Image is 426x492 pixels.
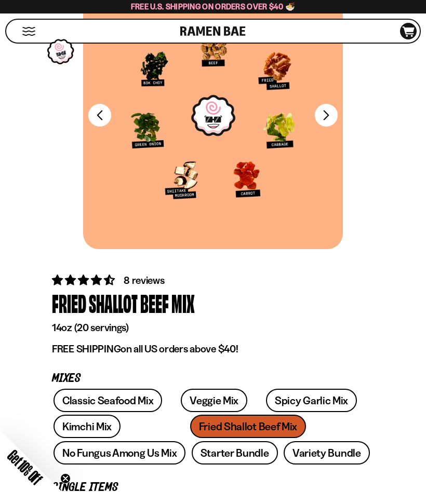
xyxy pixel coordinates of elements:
[22,27,36,36] button: Mobile Menu Trigger
[284,441,370,464] a: Variety Bundle
[181,389,247,412] a: Veggie Mix
[171,288,195,319] div: Mix
[54,441,185,464] a: No Fungus Among Us Mix
[140,288,169,319] div: Beef
[88,104,111,127] button: Previous
[315,104,338,127] button: Next
[54,389,162,412] a: Classic Seafood Mix
[54,415,121,438] a: Kimchi Mix
[266,389,357,412] a: Spicy Garlic Mix
[192,441,278,464] a: Starter Bundle
[60,473,71,484] button: Close teaser
[52,274,117,286] span: 4.62 stars
[52,343,121,355] strong: FREE SHIPPING
[52,343,374,356] p: on all US orders above $40!
[131,2,296,11] span: Free U.S. Shipping on Orders over $40 🍜
[52,321,374,334] p: 14oz (20 servings)
[52,374,374,384] p: Mixes
[52,288,86,319] div: Fried
[124,274,164,286] span: 8 reviews
[89,288,138,319] div: Shallot
[5,447,45,487] span: Get 10% Off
